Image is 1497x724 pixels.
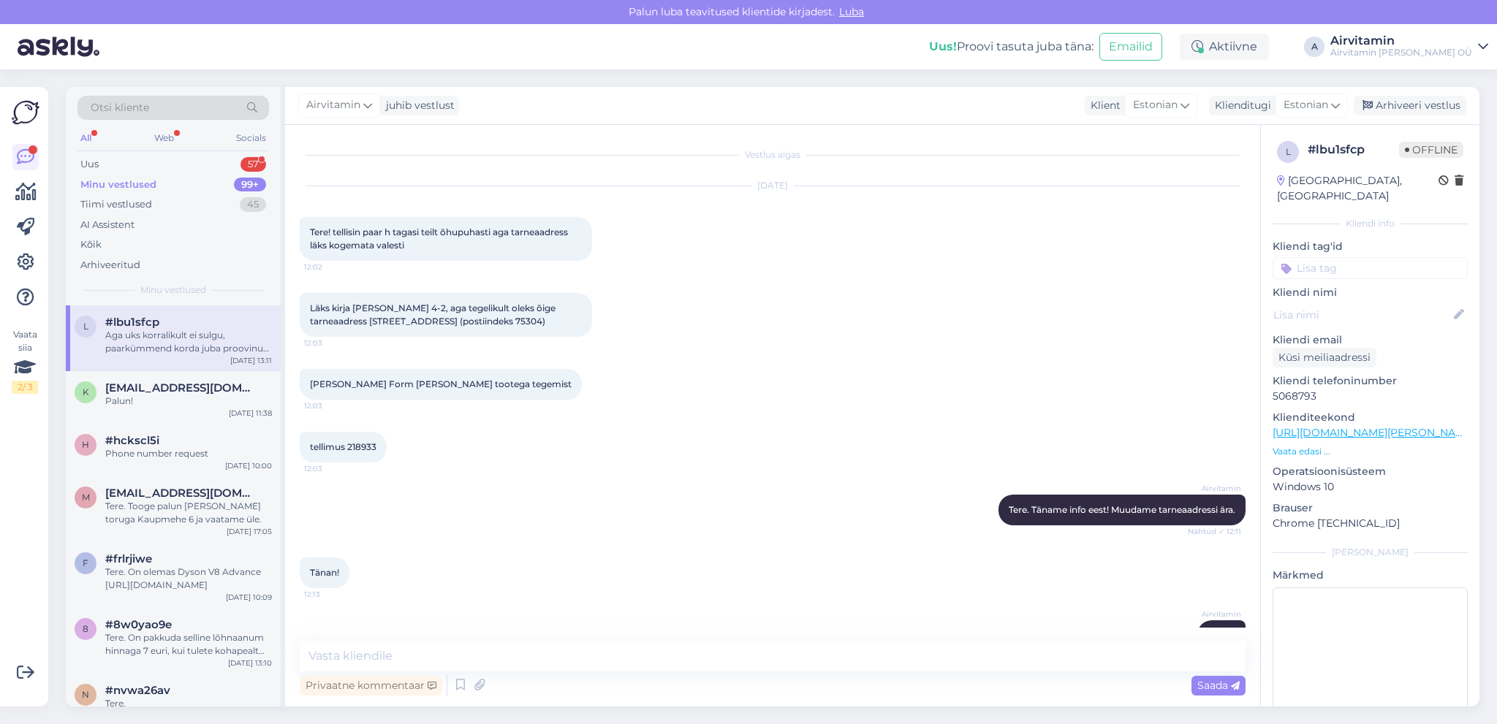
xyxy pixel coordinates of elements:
span: 12:03 [304,463,359,474]
a: AirvitaminAirvitamin [PERSON_NAME] OÜ [1330,35,1488,58]
div: Tere. Tooge palun [PERSON_NAME] toruga Kaupmehe 6 ja vaatame üle. [105,500,272,526]
div: [DATE] 13:11 [230,355,272,366]
div: Tere. On olemas Dyson V8 Advance [URL][DOMAIN_NAME] [105,565,272,592]
span: tellimus 218933 [310,441,376,452]
div: Airvitamin [1330,35,1472,47]
div: Arhiveeritud [80,258,140,273]
p: 5068793 [1273,389,1468,404]
div: Küsi meiliaadressi [1273,348,1376,367]
p: Windows 10 [1273,479,1468,495]
div: [DATE] 17:05 [227,526,272,537]
div: [GEOGRAPHIC_DATA], [GEOGRAPHIC_DATA] [1277,173,1439,204]
span: l [83,321,88,332]
p: Brauser [1273,500,1468,516]
div: Klienditugi [1209,98,1271,113]
div: [DATE] 11:38 [229,408,272,419]
div: [DATE] 10:00 [225,460,272,471]
span: k [83,386,89,397]
span: Estonian [1133,97,1178,113]
span: Estonian [1284,97,1328,113]
span: #8w0yao9e [105,618,172,631]
div: Palun! [105,395,272,408]
span: Nähtud ✓ 12:11 [1186,526,1241,537]
span: Otsi kliente [91,100,149,115]
div: Vaata siia [12,328,38,394]
div: Vestlus algas [300,148,1246,161]
div: [DATE] 13:10 [228,658,272,668]
span: #lbu1sfcp [105,316,159,329]
span: Airvitamin [306,97,360,113]
span: n [82,689,89,700]
span: 12:13 [304,589,359,600]
div: AI Assistent [80,218,134,232]
div: 99+ [234,178,266,192]
p: Vaata edasi ... [1273,445,1468,458]
div: Tiimi vestlused [80,197,152,212]
div: Proovi tasuta juba täna: [929,38,1094,56]
div: Aktiivne [1180,34,1269,60]
div: Kõik [80,237,102,252]
div: Web [151,129,177,148]
img: Askly Logo [12,99,39,126]
span: 8 [83,623,88,634]
div: Airvitamin [PERSON_NAME] OÜ [1330,47,1472,58]
div: Privaatne kommentaar [300,676,442,696]
button: Emailid [1099,33,1162,61]
span: h [82,439,89,450]
div: [PERSON_NAME] [1273,546,1468,559]
div: # lbu1sfcp [1308,141,1399,159]
p: Chrome [TECHNICAL_ID] [1273,516,1468,531]
div: All [77,129,94,148]
span: 12:02 [304,262,359,273]
input: Lisa nimi [1273,307,1451,323]
span: Minu vestlused [140,283,206,297]
div: 57 [240,157,266,172]
div: juhib vestlust [380,98,455,113]
div: Minu vestlused [80,178,156,192]
div: Arhiveeri vestlus [1354,96,1466,115]
div: Tere. [105,697,272,710]
div: [DATE] [300,179,1246,192]
div: Kliendi info [1273,217,1468,230]
div: A [1304,37,1324,57]
p: Kliendi tag'id [1273,239,1468,254]
span: Tere. Täname info eest! Muudame tarneaadressi ära. [1009,504,1235,515]
span: 12:03 [304,400,359,411]
div: Tere. On pakkuda selline lõhnaanum hinnaga 7 euri, kui tulete kohapealt ostma. Saatmisel lisandub... [105,631,272,658]
span: Airvitamin [1186,483,1241,494]
p: Kliendi nimi [1273,285,1468,300]
span: Airvitamin [1186,609,1241,620]
p: Kliendi telefoninumber [1273,373,1468,389]
span: Tänan! [310,567,339,578]
p: Klienditeekond [1273,410,1468,425]
span: #nvwa26av [105,684,170,697]
b: Uus! [929,39,957,53]
span: Offline [1399,142,1463,158]
span: m [82,492,90,503]
span: Läks kirja [PERSON_NAME] 4-2, aga tegelikult oleks õige tarneaadress [STREET_ADDRESS] (postiindek... [310,302,558,327]
div: [DATE] 10:09 [226,592,272,603]
span: [PERSON_NAME] Form [PERSON_NAME] tootega tegemist [310,378,572,389]
p: Märkmed [1273,568,1468,583]
span: Tere! tellisin paar h tagasi teilt õhupuhasti aga tarneaadress läks kogemata valesti [310,226,570,251]
div: Aga uks korralikult ei sulgu, paarkümmend korda juba proovinud ja sättinud.. et ainult teibiga vi... [105,329,272,355]
div: Socials [233,129,269,148]
div: 45 [240,197,266,212]
div: Phone number request [105,447,272,460]
div: Klient [1085,98,1121,113]
div: 2 / 3 [12,381,38,394]
div: Uus [80,157,99,172]
span: kaie666@gmail.com [105,381,257,395]
p: Kliendi email [1273,332,1468,348]
span: #frlrjiwe [105,552,152,565]
span: Luba [835,5,868,18]
span: #hckscl5i [105,434,159,447]
span: l [1286,146,1291,157]
span: Saada [1197,679,1240,692]
span: 12:03 [304,338,359,348]
input: Lisa tag [1273,257,1468,279]
span: maris_20@msn.com [105,487,257,500]
span: f [83,557,88,568]
p: Operatsioonisüsteem [1273,464,1468,479]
